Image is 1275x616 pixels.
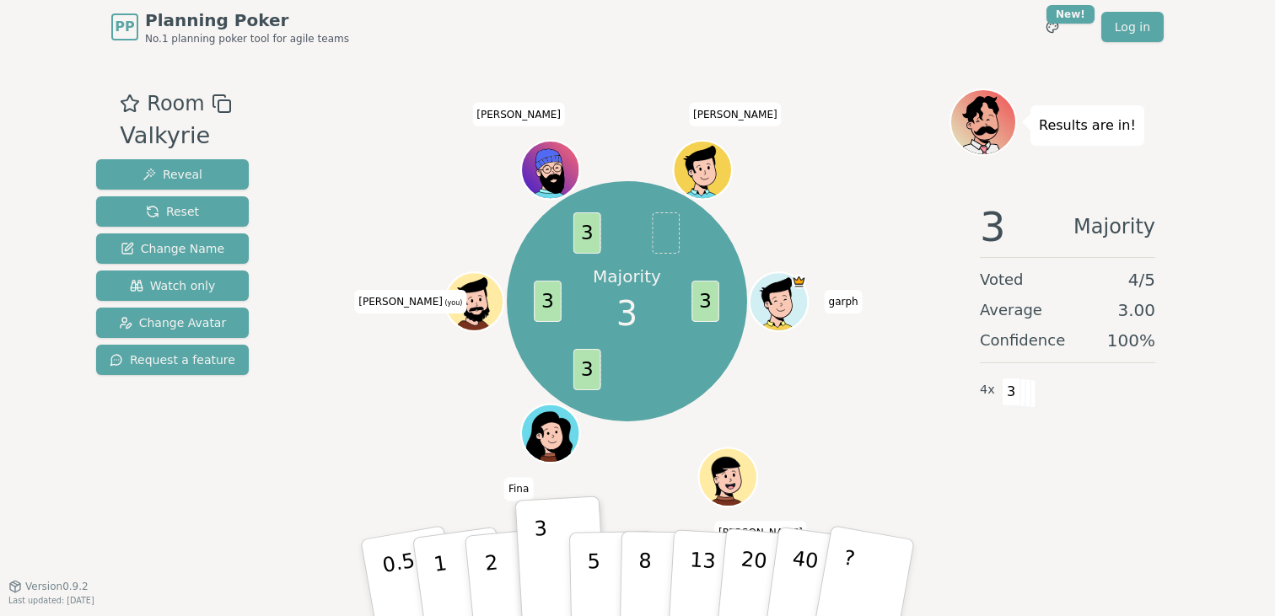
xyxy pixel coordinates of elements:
span: 100 % [1107,329,1155,352]
span: Click to change your name [825,290,863,313]
button: Version0.9.2 [8,580,89,593]
p: Results are in! [1039,114,1136,137]
span: No.1 planning poker tool for agile teams [145,32,349,46]
div: Valkyrie [120,119,231,153]
button: Reveal [96,159,249,190]
span: Click to change your name [504,477,533,501]
span: garph is the host [792,274,806,288]
span: Voted [980,268,1024,292]
span: Request a feature [110,351,235,368]
span: Click to change your name [472,103,565,126]
p: 3 [534,517,552,608]
span: Click to change your name [714,521,807,544]
span: Reveal [143,166,202,183]
button: Request a feature [96,345,249,375]
span: 3 [535,281,562,322]
span: Room [147,88,204,119]
span: 3 [616,288,637,339]
span: 3 [573,212,601,254]
span: Majority [1073,206,1155,247]
button: Add as favourite [120,88,140,119]
a: PPPlanning PokerNo.1 planning poker tool for agile teams [111,8,349,46]
button: Watch only [96,271,249,301]
button: Change Name [96,233,249,264]
span: Click to change your name [689,103,782,126]
span: 4 x [980,381,995,399]
a: Log in [1101,12,1164,42]
span: Change Name [121,240,224,257]
span: 3 [692,281,720,322]
button: Reset [96,196,249,227]
button: New! [1037,12,1068,42]
span: 4 / 5 [1128,268,1155,292]
span: 3.00 [1117,298,1155,322]
span: Confidence [980,329,1065,352]
span: Average [980,298,1042,322]
span: 3 [1002,378,1021,406]
button: Change Avatar [96,308,249,338]
span: Change Avatar [119,314,227,331]
span: Click to change your name [354,290,466,313]
div: New! [1046,5,1095,24]
button: Click to change your avatar [447,274,502,329]
span: 3 [573,349,601,390]
span: Version 0.9.2 [25,580,89,593]
span: Reset [146,203,199,220]
span: 3 [980,206,1006,247]
span: Watch only [130,277,216,294]
span: Planning Poker [145,8,349,32]
span: Last updated: [DATE] [8,596,94,605]
span: (you) [443,299,463,307]
span: PP [115,17,134,37]
p: Majority [593,265,661,288]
